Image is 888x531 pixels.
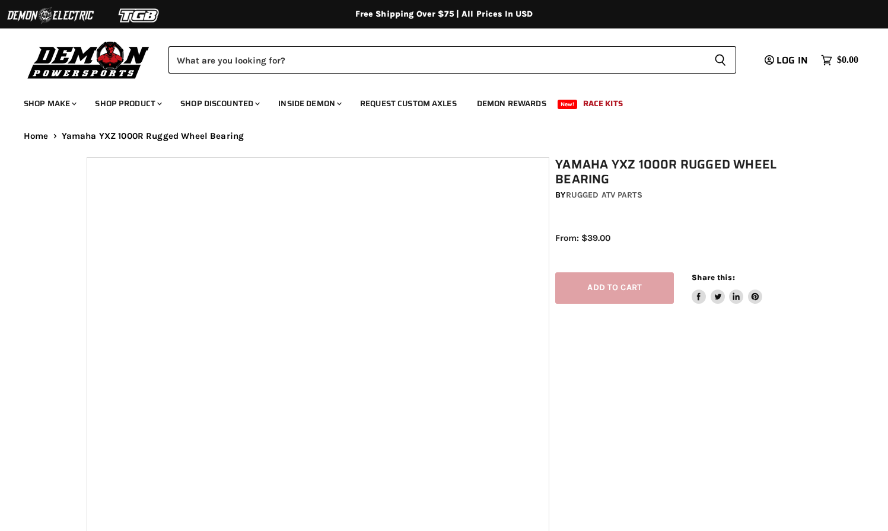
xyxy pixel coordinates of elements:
span: From: $39.00 [555,233,610,243]
div: by [555,189,807,202]
a: Shop Make [15,91,84,116]
form: Product [168,46,736,74]
aside: Share this: [692,272,762,304]
input: Search [168,46,705,74]
a: $0.00 [815,52,864,69]
a: Demon Rewards [468,91,555,116]
button: Search [705,46,736,74]
span: $0.00 [837,55,858,66]
span: Yamaha YXZ 1000R Rugged Wheel Bearing [62,131,244,141]
h1: Yamaha YXZ 1000R Rugged Wheel Bearing [555,157,807,187]
a: Rugged ATV Parts [566,190,642,200]
a: Shop Discounted [171,91,267,116]
a: Home [24,131,49,141]
span: Log in [776,53,808,68]
img: Demon Electric Logo 2 [6,4,95,27]
ul: Main menu [15,87,855,116]
a: Race Kits [574,91,632,116]
a: Inside Demon [269,91,349,116]
a: Shop Product [86,91,169,116]
span: New! [558,100,578,109]
span: Share this: [692,273,734,282]
img: Demon Powersports [24,39,154,81]
a: Request Custom Axles [351,91,466,116]
img: TGB Logo 2 [95,4,184,27]
a: Log in [759,55,815,66]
